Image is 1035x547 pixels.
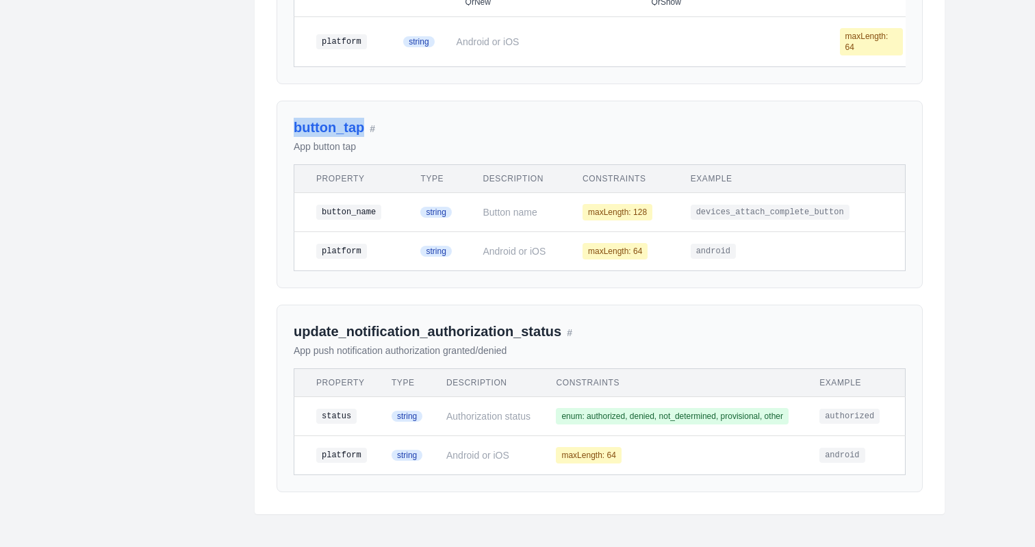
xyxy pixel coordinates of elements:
th: Example [808,369,905,397]
span: # [567,327,572,338]
th: Type [409,165,472,193]
span: Android or iOS [457,36,520,47]
span: string [420,207,451,218]
code: authorized [819,409,880,424]
span: maxLength: 64 [556,447,621,463]
th: Property [294,165,410,193]
th: Constraints [572,165,680,193]
code: platform [316,34,367,49]
span: Android or iOS [483,246,546,257]
a: button_tap# [294,120,375,135]
span: Button name [483,207,537,218]
code: devices_attach_complete_button [691,205,849,220]
th: Description [472,165,572,193]
span: maxLength: 64 [583,243,648,259]
th: Constraints [545,369,808,397]
span: string [403,36,434,47]
code: android [819,448,865,463]
p: App button tap [294,140,906,153]
span: enum: authorized, denied, not_determined, provisional, other [556,408,789,424]
span: string [392,411,422,422]
a: update_notification_authorization_status# [294,324,572,339]
th: Example [680,165,906,193]
span: string [420,246,451,257]
span: Android or iOS [446,450,509,461]
p: App push notification authorization granted/denied [294,344,906,357]
span: string [392,450,422,461]
span: Authorization status [446,411,531,422]
th: Type [381,369,435,397]
span: # [370,123,375,134]
span: maxLength: 128 [583,204,652,220]
th: Property [294,369,381,397]
code: status [316,409,357,424]
span: maxLength: 64 [840,28,904,55]
code: button_name [316,205,381,220]
code: platform [316,448,367,463]
code: android [691,244,736,259]
th: Description [435,369,545,397]
code: platform [316,244,367,259]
